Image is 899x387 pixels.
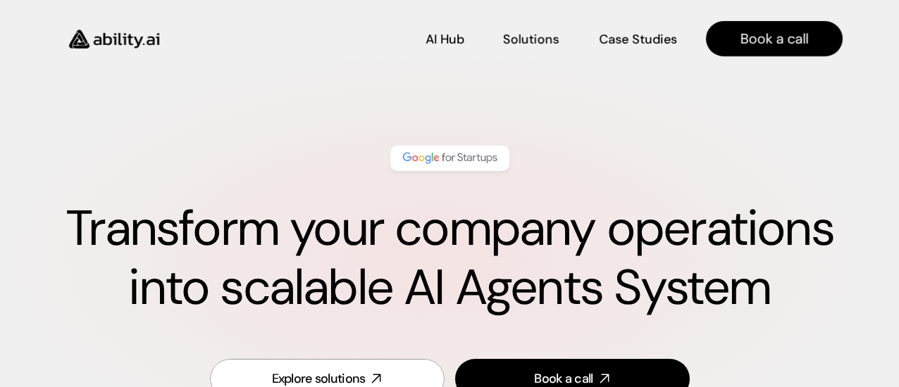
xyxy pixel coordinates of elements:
a: AI Hub [426,27,464,51]
p: Book a call [740,29,809,49]
p: Case Studies [599,31,677,49]
nav: Main navigation [179,21,843,56]
h1: Transform your company operations into scalable AI Agents System [56,199,843,317]
p: Solutions [503,31,559,49]
p: AI Hub [426,31,464,49]
a: Case Studies [598,27,678,51]
a: Book a call [706,21,843,56]
a: Solutions [503,27,559,51]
